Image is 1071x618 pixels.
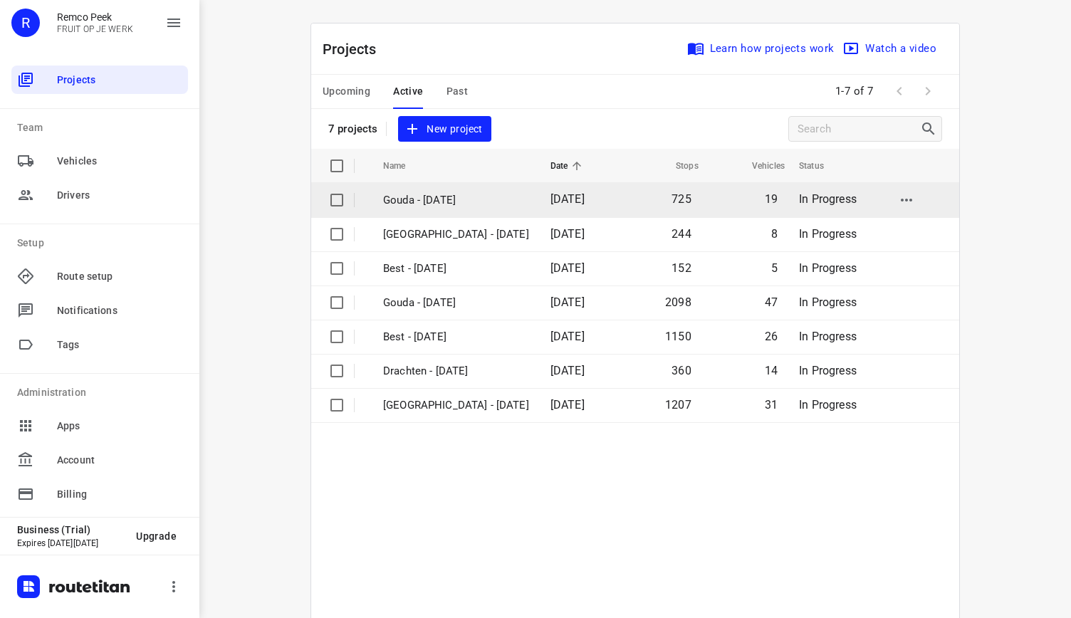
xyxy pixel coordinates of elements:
span: 2098 [665,295,691,309]
div: Billing [11,480,188,508]
span: 244 [672,227,691,241]
span: Vehicles [733,157,785,174]
span: [DATE] [550,295,585,309]
input: Search projects [798,118,920,140]
span: In Progress [799,330,857,343]
button: New project [398,116,491,142]
span: [DATE] [550,330,585,343]
span: In Progress [799,192,857,206]
div: R [11,9,40,37]
p: [GEOGRAPHIC_DATA] - [DATE] [383,226,529,243]
p: Best - Wednesday [383,329,529,345]
span: Active [393,83,423,100]
span: Next Page [914,77,942,105]
p: Team [17,120,188,135]
span: Name [383,157,424,174]
span: 47 [765,295,778,309]
span: In Progress [799,364,857,377]
p: Gouda - [DATE] [383,295,529,311]
span: 360 [672,364,691,377]
span: New project [407,120,482,138]
span: Upgrade [136,530,177,542]
span: 152 [672,261,691,275]
span: [DATE] [550,261,585,275]
span: 5 [771,261,778,275]
button: Upgrade [125,523,188,549]
span: [DATE] [550,398,585,412]
span: Past [446,83,469,100]
span: Status [799,157,842,174]
p: Drachten - Wednesday [383,363,529,379]
span: Stops [657,157,699,174]
span: In Progress [799,398,857,412]
span: Date [550,157,587,174]
span: Previous Page [885,77,914,105]
span: 8 [771,227,778,241]
p: Projects [323,38,388,60]
span: Projects [57,73,182,88]
span: 1-7 of 7 [830,76,879,107]
span: Apps [57,419,182,434]
p: Gouda - [DATE] [383,192,529,209]
span: [DATE] [550,364,585,377]
div: Drivers [11,181,188,209]
p: Remco Peek [57,11,133,23]
span: Drivers [57,188,182,203]
p: Setup [17,236,188,251]
div: Vehicles [11,147,188,175]
span: Account [57,453,182,468]
div: Account [11,446,188,474]
p: Business (Trial) [17,524,125,535]
div: Search [920,120,941,137]
span: [DATE] [550,227,585,241]
span: Tags [57,337,182,352]
span: Upcoming [323,83,370,100]
span: 1207 [665,398,691,412]
span: In Progress [799,295,857,309]
span: 26 [765,330,778,343]
div: Notifications [11,296,188,325]
div: Tags [11,330,188,359]
span: 31 [765,398,778,412]
p: FRUIT OP JE WERK [57,24,133,34]
span: 725 [672,192,691,206]
p: 7 projects [328,122,377,135]
span: In Progress [799,227,857,241]
span: [DATE] [550,192,585,206]
span: Route setup [57,269,182,284]
div: Route setup [11,262,188,290]
span: In Progress [799,261,857,275]
div: Projects [11,66,188,94]
span: 1150 [665,330,691,343]
span: 14 [765,364,778,377]
p: Zwolle - Wednesday [383,397,529,414]
span: Billing [57,487,182,502]
p: Best - [DATE] [383,261,529,277]
span: 19 [765,192,778,206]
p: Expires [DATE][DATE] [17,538,125,548]
p: Administration [17,385,188,400]
span: Notifications [57,303,182,318]
span: Vehicles [57,154,182,169]
div: Apps [11,412,188,440]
